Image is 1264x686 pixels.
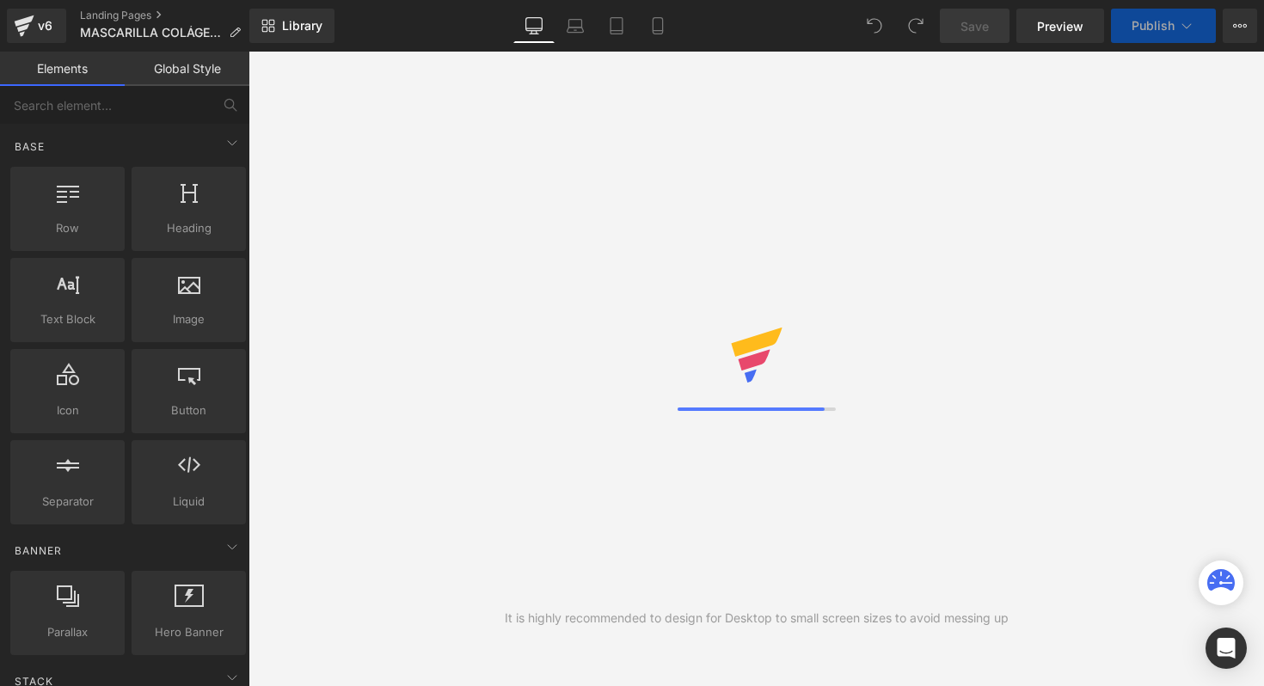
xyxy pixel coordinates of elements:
span: Button [137,401,241,420]
span: Preview [1037,17,1083,35]
span: MASCARILLA COLÁGENO [80,26,222,40]
span: Image [137,310,241,328]
button: Undo [857,9,892,43]
span: Text Block [15,310,120,328]
button: More [1223,9,1257,43]
span: Banner [13,542,64,559]
span: Liquid [137,493,241,511]
span: Library [282,18,322,34]
span: Base [13,138,46,155]
a: v6 [7,9,66,43]
span: Save [960,17,989,35]
a: Desktop [513,9,555,43]
a: Preview [1016,9,1104,43]
span: Row [15,219,120,237]
button: Publish [1111,9,1216,43]
a: Global Style [125,52,249,86]
span: Parallax [15,623,120,641]
span: Heading [137,219,241,237]
a: New Library [249,9,334,43]
span: Separator [15,493,120,511]
a: Tablet [596,9,637,43]
div: It is highly recommended to design for Desktop to small screen sizes to avoid messing up [505,609,1009,628]
a: Laptop [555,9,596,43]
span: Icon [15,401,120,420]
div: Open Intercom Messenger [1206,628,1247,669]
span: Hero Banner [137,623,241,641]
a: Landing Pages [80,9,255,22]
div: v6 [34,15,56,37]
span: Publish [1132,19,1175,33]
a: Mobile [637,9,678,43]
button: Redo [899,9,933,43]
